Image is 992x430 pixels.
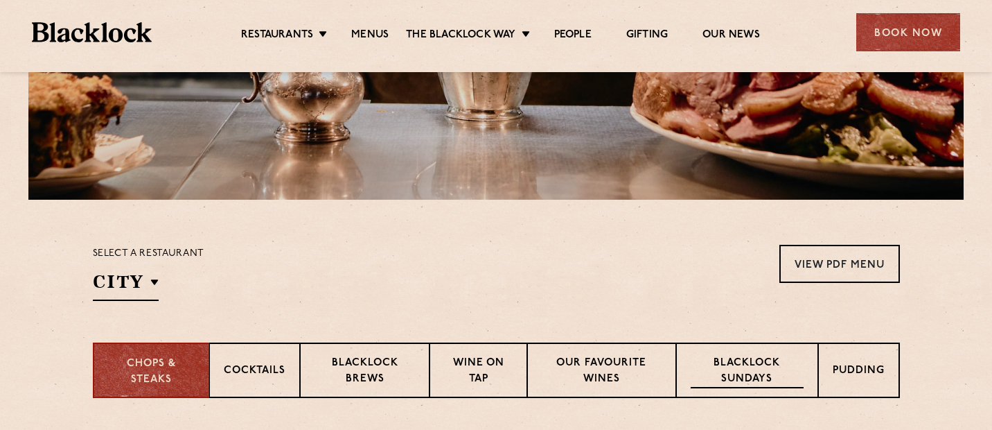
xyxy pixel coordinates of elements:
[108,356,195,388] p: Chops & Steaks
[351,28,389,44] a: Menus
[626,28,668,44] a: Gifting
[833,363,885,381] p: Pudding
[444,356,512,388] p: Wine on Tap
[241,28,313,44] a: Restaurants
[554,28,592,44] a: People
[702,28,760,44] a: Our News
[542,356,662,388] p: Our favourite wines
[406,28,515,44] a: The Blacklock Way
[779,245,900,283] a: View PDF Menu
[224,363,285,381] p: Cocktails
[32,22,152,42] img: BL_Textured_Logo-footer-cropped.svg
[93,245,204,263] p: Select a restaurant
[856,13,960,51] div: Book Now
[315,356,416,388] p: Blacklock Brews
[691,356,803,388] p: Blacklock Sundays
[93,270,159,301] h2: City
